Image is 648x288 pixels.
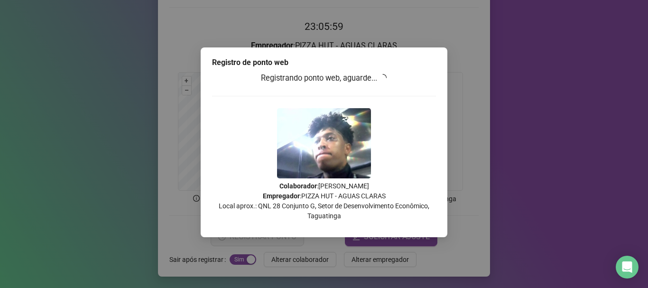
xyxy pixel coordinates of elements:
span: loading [379,74,387,82]
h3: Registrando ponto web, aguarde... [212,72,436,84]
p: : [PERSON_NAME] : PIZZA HUT - AGUAS CLARAS Local aprox.: QNL 28 Conjunto G, Setor de Desenvolvime... [212,181,436,221]
strong: Colaborador [279,182,317,190]
strong: Empregador [263,192,300,200]
div: Registro de ponto web [212,57,436,68]
img: 2Q== [277,108,371,178]
div: Open Intercom Messenger [616,256,639,279]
